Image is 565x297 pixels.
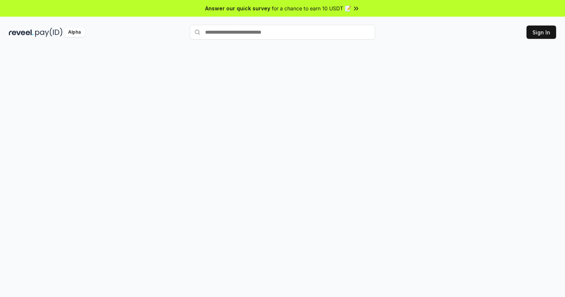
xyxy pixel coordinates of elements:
img: pay_id [35,28,63,37]
span: for a chance to earn 10 USDT 📝 [272,4,351,12]
span: Answer our quick survey [205,4,270,12]
button: Sign In [526,26,556,39]
div: Alpha [64,28,85,37]
img: reveel_dark [9,28,34,37]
